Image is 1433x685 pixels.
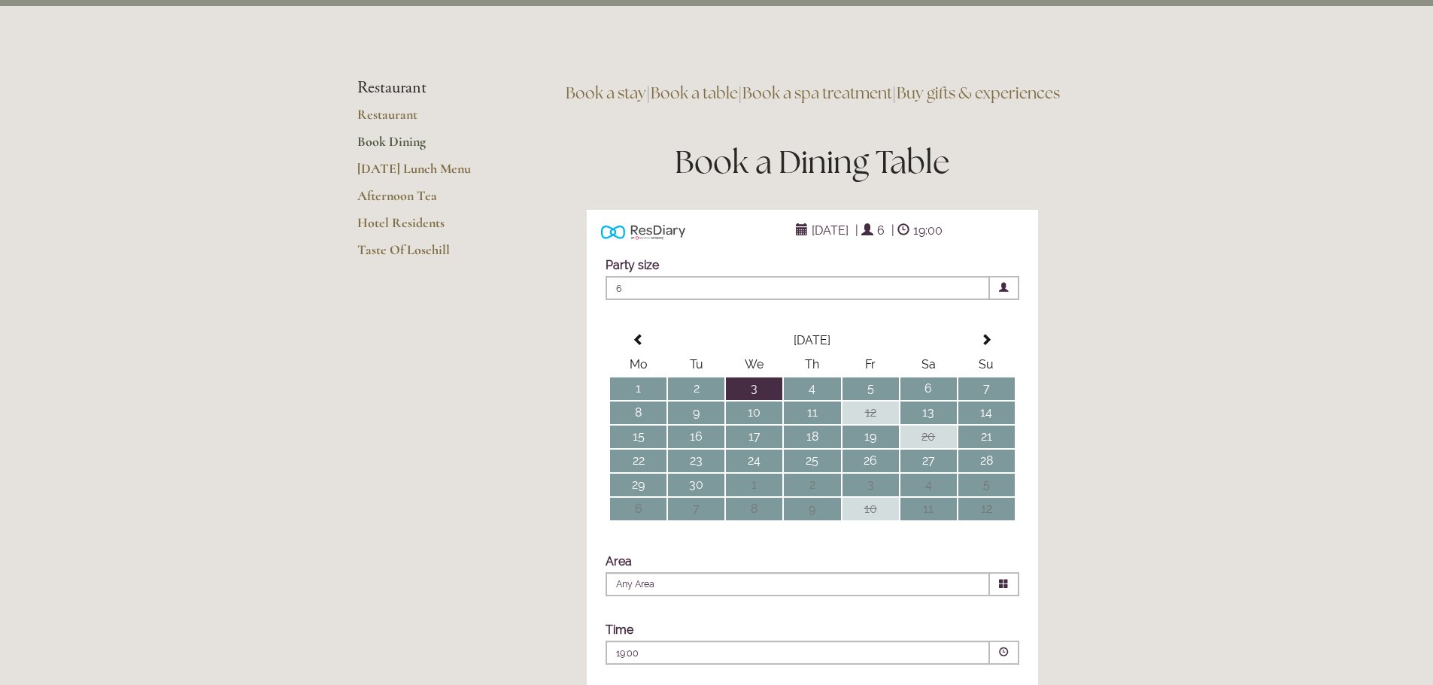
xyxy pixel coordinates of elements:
td: 8 [726,498,782,520]
p: 19:00 [616,647,888,660]
td: 1 [726,474,782,496]
td: 8 [610,402,666,424]
th: Fr [842,353,899,376]
th: We [726,353,782,376]
label: Time [606,623,633,637]
td: 5 [842,377,899,400]
td: 2 [784,474,840,496]
td: 5 [958,474,1015,496]
span: 6 [606,276,990,300]
td: 28 [958,450,1015,472]
td: 11 [900,498,957,520]
td: 10 [726,402,782,424]
td: 2 [668,377,724,400]
td: 21 [958,426,1015,448]
td: 3 [726,377,782,400]
td: 12 [958,498,1015,520]
img: Powered by ResDiary [601,221,685,243]
td: 18 [784,426,840,448]
td: 6 [900,377,957,400]
td: 4 [900,474,957,496]
span: Next Month [980,334,992,346]
td: 22 [610,450,666,472]
td: 13 [900,402,957,424]
h3: | | | [549,78,1076,108]
td: 6 [610,498,666,520]
a: [DATE] Lunch Menu [357,160,501,187]
th: Th [784,353,840,376]
td: 24 [726,450,782,472]
span: 6 [873,220,888,241]
th: Su [958,353,1015,376]
td: 7 [958,377,1015,400]
span: | [855,223,858,238]
td: 23 [668,450,724,472]
a: Book a spa treatment [742,83,892,103]
td: 29 [610,474,666,496]
td: 27 [900,450,957,472]
td: 19 [842,426,899,448]
a: Book a table [651,83,738,103]
td: 9 [784,498,840,520]
td: 25 [784,450,840,472]
a: Book a stay [566,83,646,103]
td: 10 [842,498,899,520]
th: Sa [900,353,957,376]
th: Mo [610,353,666,376]
span: [DATE] [808,220,852,241]
td: 12 [842,402,899,424]
td: 26 [842,450,899,472]
td: 17 [726,426,782,448]
li: Restaurant [357,78,501,98]
td: 16 [668,426,724,448]
h1: Book a Dining Table [549,140,1076,184]
span: | [891,223,894,238]
td: 14 [958,402,1015,424]
a: Afternoon Tea [357,187,501,214]
td: 3 [842,474,899,496]
label: Area [606,554,632,568]
th: Select Month [668,329,957,352]
a: Hotel Residents [357,214,501,241]
td: 7 [668,498,724,520]
td: 11 [784,402,840,424]
span: Previous Month [633,334,645,346]
td: 20 [900,426,957,448]
td: 1 [610,377,666,400]
a: Taste Of Losehill [357,241,501,268]
td: 30 [668,474,724,496]
label: Party size [606,258,659,272]
td: 9 [668,402,724,424]
td: 4 [784,377,840,400]
span: 19:00 [909,220,946,241]
th: Tu [668,353,724,376]
a: Book Dining [357,133,501,160]
a: Restaurant [357,106,501,133]
td: 15 [610,426,666,448]
a: Buy gifts & experiences [897,83,1060,103]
